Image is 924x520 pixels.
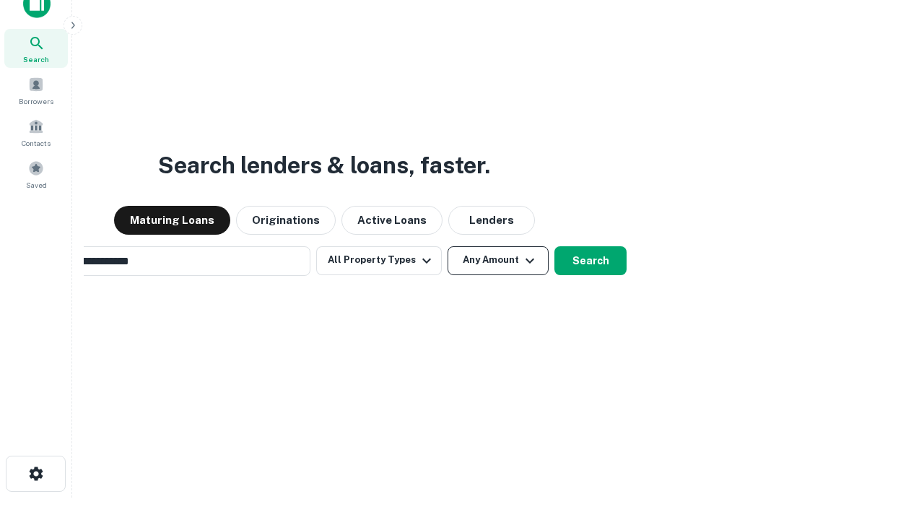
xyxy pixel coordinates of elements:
a: Contacts [4,113,68,152]
span: Saved [26,179,47,191]
span: Contacts [22,137,51,149]
button: Maturing Loans [114,206,230,235]
button: All Property Types [316,246,442,275]
h3: Search lenders & loans, faster. [158,148,490,183]
span: Borrowers [19,95,53,107]
button: Search [554,246,627,275]
a: Borrowers [4,71,68,110]
a: Search [4,29,68,68]
a: Saved [4,155,68,194]
button: Active Loans [341,206,443,235]
button: Any Amount [448,246,549,275]
button: Originations [236,206,336,235]
button: Lenders [448,206,535,235]
iframe: Chat Widget [852,404,924,474]
span: Search [23,53,49,65]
